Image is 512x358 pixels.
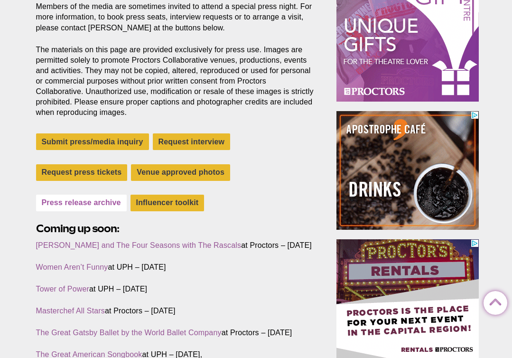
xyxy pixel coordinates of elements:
[36,306,315,316] p: at Proctors – [DATE]
[36,263,108,271] a: Women Aren’t Funny
[36,329,222,337] a: The Great Gatsby Ballet by the World Ballet Company
[36,195,127,211] a: Press release archive
[36,133,149,150] a: Submit press/media inquiry
[36,285,90,293] a: Tower of Power
[36,262,315,273] p: at UPH – [DATE]
[36,284,315,294] p: at UPH – [DATE]
[131,164,230,181] a: Venue approved photos
[153,133,231,150] a: Request interview
[36,241,242,249] a: [PERSON_NAME] and The Four Seasons with The Rascals
[36,307,105,315] a: Masterchef All Stars
[36,240,315,251] p: at Proctors – [DATE]
[336,239,479,358] iframe: Advertisement
[36,164,128,181] a: Request press tickets
[36,221,315,236] h2: Coming up soon:
[130,195,205,211] a: Influencer toolkit
[484,292,503,311] a: Back to Top
[336,111,479,230] iframe: Advertisement
[36,45,315,118] p: The materials on this page are provided exclusively for press use. Images are permitted solely to...
[36,328,315,338] p: at Proctors – [DATE]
